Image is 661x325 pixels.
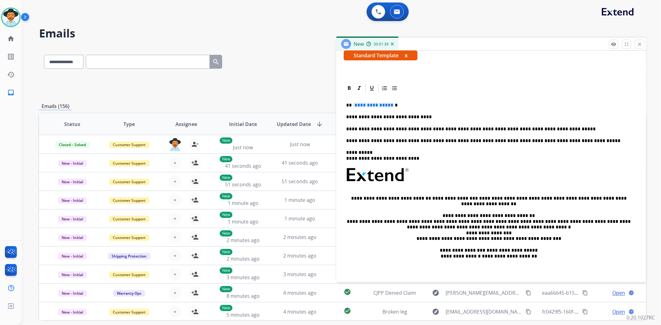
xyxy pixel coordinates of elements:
span: New - Initial [58,216,87,222]
mat-icon: list_alt [7,53,15,60]
p: New [220,137,232,144]
span: Customer Support [109,309,149,315]
span: + [174,196,176,204]
mat-icon: arrow_downward [316,120,323,128]
button: + [169,249,181,262]
mat-icon: search [212,58,220,66]
mat-icon: person_remove [191,141,199,148]
mat-icon: close [637,41,642,47]
mat-icon: content_copy [582,290,588,296]
h2: Emails [39,27,646,40]
span: New [354,41,364,47]
span: + [174,308,176,315]
mat-icon: content_copy [526,290,531,296]
span: New - Initial [58,234,87,241]
span: 51 seconds ago [225,181,261,188]
span: Type [123,120,135,128]
span: Customer Support [109,197,149,204]
span: [PERSON_NAME][EMAIL_ADDRESS][PERSON_NAME][DOMAIN_NAME] [446,289,522,297]
span: New - Initial [58,160,87,167]
div: Ordered List [380,84,389,93]
mat-icon: person_add [191,178,199,185]
mat-icon: explore [432,308,439,315]
mat-icon: home [7,35,15,42]
button: + [169,157,181,169]
mat-icon: language [628,309,634,314]
mat-icon: person_add [191,289,199,297]
span: 1 minute ago [284,197,315,203]
span: Customer Support [109,234,149,241]
span: + [174,159,176,167]
span: Just now [233,144,253,151]
span: Assignee [175,120,197,128]
button: + [169,194,181,206]
mat-icon: remove_red_eye [611,41,616,47]
span: 41 seconds ago [225,162,261,169]
button: + [169,212,181,225]
span: Updated Date [277,120,311,128]
mat-icon: inbox [7,89,15,96]
p: 0.20.1027RC [627,314,655,321]
img: agent-avatar [169,138,181,151]
span: Open [612,289,625,297]
span: + [174,233,176,241]
button: + [169,305,181,318]
span: 4 minutes ago [283,308,316,315]
button: + [169,231,181,243]
span: 1 minute ago [228,200,258,206]
p: New [220,267,232,274]
mat-icon: check_circle [344,307,351,314]
span: Open [612,308,625,315]
p: New [220,175,232,181]
p: New [220,286,232,292]
p: New [220,156,232,162]
span: CJPP Denied Claim [373,289,416,296]
span: New - Initial [58,290,87,297]
mat-icon: check_circle [344,288,351,296]
span: fc0429f5-160f-4502-8ecb-9e7497820cdf [542,308,632,315]
span: New - Initial [58,197,87,204]
mat-icon: person_add [191,252,199,259]
span: Broken leg [382,308,407,315]
span: Initial Date [229,120,257,128]
button: x [405,52,408,59]
span: 2 minutes ago [227,237,260,244]
mat-icon: person_add [191,215,199,222]
button: + [169,287,181,299]
p: New [220,212,232,218]
mat-icon: fullscreen [624,41,629,47]
span: Customer Support [109,271,149,278]
mat-icon: content_copy [582,309,588,314]
span: 8 minutes ago [227,292,260,299]
p: Emails (156) [39,102,72,110]
mat-icon: history [7,71,15,78]
span: New - Initial [58,271,87,278]
span: 3 minutes ago [283,271,316,278]
button: + [169,268,181,280]
div: Underline [367,84,377,93]
span: + [174,215,176,222]
mat-icon: content_copy [526,309,531,314]
div: Bold [345,84,354,93]
mat-icon: person_add [191,233,199,241]
span: 00:01:39 [374,42,389,47]
span: Customer Support [109,160,149,167]
span: 1 minute ago [284,215,315,222]
span: 51 seconds ago [282,178,318,185]
span: Customer Support [109,216,149,222]
span: + [174,289,176,297]
span: New - Initial [58,309,87,315]
span: + [174,252,176,259]
span: Just now [290,141,310,148]
span: 41 seconds ago [282,159,318,166]
span: 2 minutes ago [283,234,316,240]
span: Closed – Solved [55,141,90,148]
span: + [174,178,176,185]
div: Italic [355,84,364,93]
div: Bullet List [390,84,399,93]
span: Customer Support [109,179,149,185]
mat-icon: person_add [191,159,199,167]
p: New [220,249,232,255]
span: New - Initial [58,253,87,259]
span: eaa66645-b15d-40a2-8131-851f35aa0ff8 [542,289,635,296]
